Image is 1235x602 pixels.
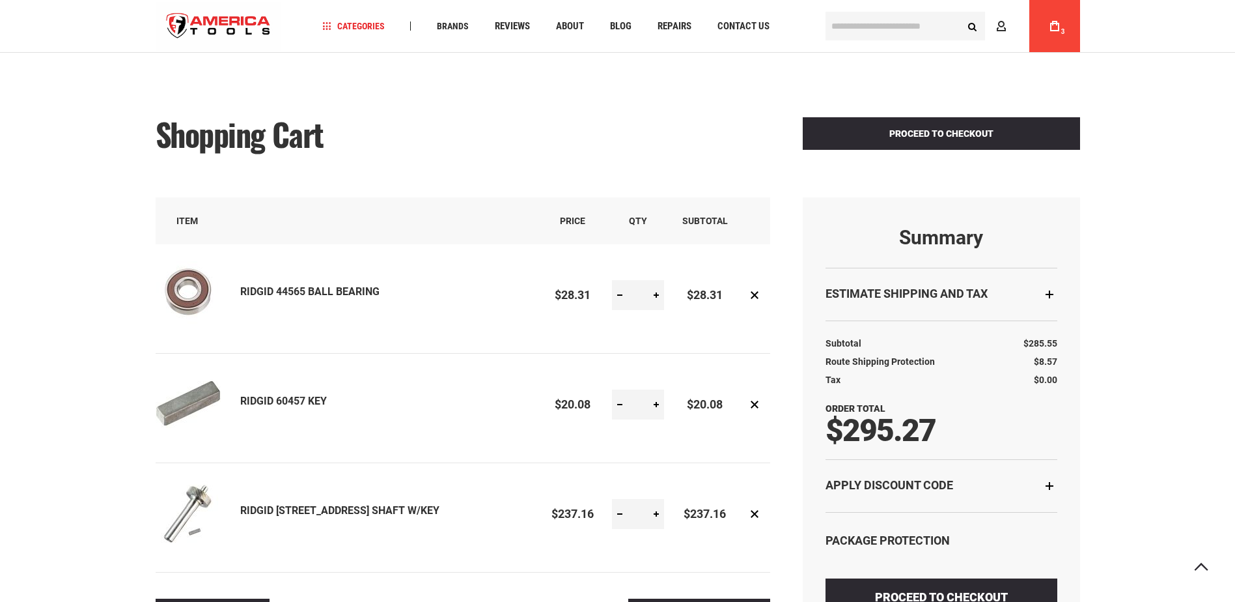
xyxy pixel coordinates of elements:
[550,18,590,35] a: About
[1034,356,1057,367] span: $8.57
[826,403,885,414] strong: Order Total
[156,111,324,157] span: Shopping Cart
[240,395,327,407] a: RIDGID 60457 KEY
[1034,375,1057,385] span: $0.00
[431,18,475,35] a: Brands
[960,14,985,38] button: Search
[652,18,697,35] a: Repairs
[156,261,221,326] img: RIDGID 44565 BALL BEARING
[156,2,282,51] img: America Tools
[1023,338,1057,349] span: $285.55
[687,397,723,411] span: $20.08
[560,216,585,226] span: Price
[176,216,198,226] span: Item
[555,288,590,302] span: $28.31
[826,227,1057,248] strong: Summary
[240,285,380,298] a: RIDGID 44565 BALL BEARING
[156,480,240,549] a: RIDGID 60432 MAIN DRIVE SHAFT W/KEY
[826,412,936,449] span: $295.27
[717,21,770,31] span: Contact Us
[687,288,723,302] span: $28.31
[489,18,536,35] a: Reviews
[156,480,221,545] img: RIDGID 60432 MAIN DRIVE SHAFT W/KEY
[826,287,988,300] strong: Estimate Shipping and Tax
[610,21,631,31] span: Blog
[156,261,240,330] a: RIDGID 44565 BALL BEARING
[495,21,530,31] span: Reviews
[826,478,953,492] strong: Apply Discount Code
[322,21,385,31] span: Categories
[889,128,993,139] span: Proceed to Checkout
[826,352,941,371] th: Route Shipping Protection
[551,507,594,521] span: $237.16
[826,532,1057,549] div: Package Protection
[556,21,584,31] span: About
[240,504,439,517] a: RIDGID [STREET_ADDRESS] SHAFT W/KEY
[712,18,775,35] a: Contact Us
[826,371,847,389] th: Tax
[658,21,691,31] span: Repairs
[437,21,469,31] span: Brands
[555,397,590,411] span: $20.08
[156,2,282,51] a: store logo
[156,371,240,439] a: RIDGID 60457 KEY
[803,117,1080,150] button: Proceed to Checkout
[682,216,728,226] span: Subtotal
[629,216,647,226] span: Qty
[316,18,391,35] a: Categories
[826,334,868,352] th: Subtotal
[1061,28,1065,35] span: 3
[156,371,221,436] img: RIDGID 60457 KEY
[604,18,637,35] a: Blog
[684,507,726,521] span: $237.16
